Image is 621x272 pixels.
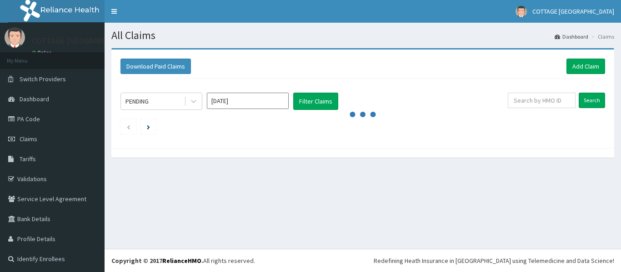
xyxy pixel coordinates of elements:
[374,256,614,265] div: Redefining Heath Insurance in [GEOGRAPHIC_DATA] using Telemedicine and Data Science!
[20,135,37,143] span: Claims
[20,95,49,103] span: Dashboard
[125,97,149,106] div: PENDING
[555,33,588,40] a: Dashboard
[105,249,621,272] footer: All rights reserved.
[532,7,614,15] span: COTTAGE [GEOGRAPHIC_DATA]
[20,155,36,163] span: Tariffs
[162,257,201,265] a: RelianceHMO
[20,75,66,83] span: Switch Providers
[589,33,614,40] li: Claims
[147,123,150,131] a: Next page
[579,93,605,108] input: Search
[5,27,25,48] img: User Image
[126,123,130,131] a: Previous page
[120,59,191,74] button: Download Paid Claims
[32,37,141,45] p: COTTAGE [GEOGRAPHIC_DATA]
[111,30,614,41] h1: All Claims
[516,6,527,17] img: User Image
[566,59,605,74] a: Add Claim
[349,101,376,128] svg: audio-loading
[207,93,289,109] input: Select Month and Year
[32,49,54,56] a: Online
[293,93,338,110] button: Filter Claims
[111,257,203,265] strong: Copyright © 2017 .
[508,93,576,108] input: Search by HMO ID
